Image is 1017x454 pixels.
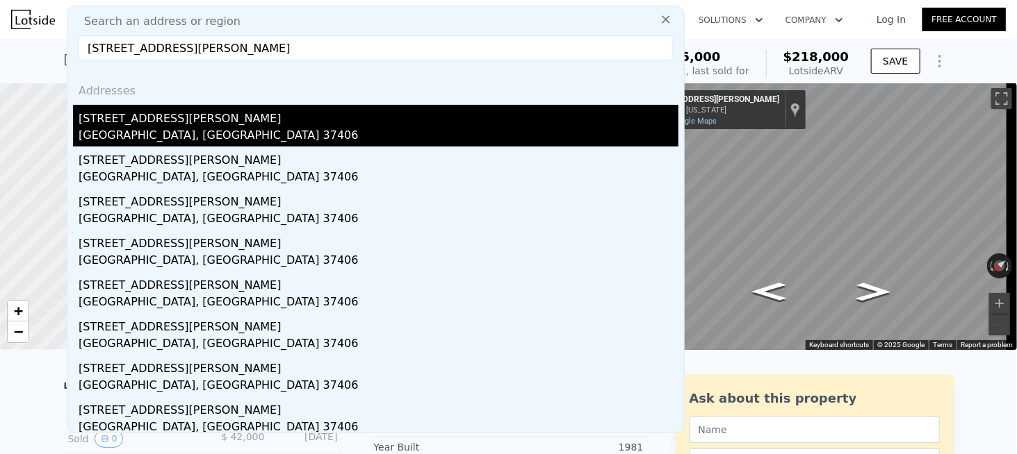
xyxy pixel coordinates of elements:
div: [GEOGRAPHIC_DATA], [GEOGRAPHIC_DATA] 37406 [79,169,678,188]
div: [GEOGRAPHIC_DATA], [GEOGRAPHIC_DATA] 37406 [79,335,678,355]
a: Zoom in [8,301,29,321]
div: Map [636,83,1017,350]
div: [GEOGRAPHIC_DATA], [GEOGRAPHIC_DATA] 37406 [79,252,678,271]
a: Report a problem [961,341,1013,348]
button: Show Options [926,47,954,75]
div: Addresses [73,72,678,105]
div: [DATE] [276,430,338,448]
button: SAVE [871,49,920,74]
a: Zoom out [8,321,29,342]
span: − [14,323,23,340]
div: [STREET_ADDRESS][PERSON_NAME] [642,94,779,106]
div: [GEOGRAPHIC_DATA], [GEOGRAPHIC_DATA] 37406 [79,127,678,146]
span: © 2025 Google [877,341,925,348]
div: [STREET_ADDRESS][PERSON_NAME] [79,146,678,169]
img: Lotside [11,10,55,29]
button: Zoom out [989,314,1010,335]
button: Rotate clockwise [1005,253,1013,278]
span: $25,000 [664,49,721,64]
a: Show location on map [790,102,800,117]
button: Company [774,8,854,33]
div: [GEOGRAPHIC_DATA], [GEOGRAPHIC_DATA] 37406 [79,210,678,230]
button: Keyboard shortcuts [809,340,869,350]
div: LISTING & SALE HISTORY [64,380,342,394]
div: [GEOGRAPHIC_DATA], [GEOGRAPHIC_DATA] 37406 [79,377,678,396]
button: Toggle fullscreen view [991,88,1012,109]
div: [STREET_ADDRESS][PERSON_NAME] [79,105,678,127]
div: [STREET_ADDRESS][PERSON_NAME] [79,188,678,210]
div: 1981 [509,440,644,454]
div: [STREET_ADDRESS][PERSON_NAME] [79,271,678,294]
div: Sold [68,430,192,448]
div: Year Built [374,440,509,454]
div: Ask about this property [690,389,940,408]
button: View historical data [95,430,124,448]
path: Go Northeast, Ward Rd [738,278,801,305]
div: Off Market, last sold for [635,64,749,78]
div: [STREET_ADDRESS][PERSON_NAME] [79,313,678,335]
span: $218,000 [783,49,849,64]
button: Reset the view [987,254,1013,278]
path: Go Southwest, Ward Rd [841,278,906,305]
span: $ 42,000 [221,431,264,442]
div: Soddy-Daisy, [US_STATE] [642,106,779,115]
a: Terms (opens in new tab) [933,341,952,348]
div: [STREET_ADDRESS][PERSON_NAME] [79,396,678,419]
span: Search an address or region [73,13,241,30]
div: [GEOGRAPHIC_DATA], [GEOGRAPHIC_DATA] 37406 [79,419,678,438]
a: Free Account [922,8,1006,31]
div: [STREET_ADDRESS][PERSON_NAME] [79,230,678,252]
input: Enter an address, city, region, neighborhood or zip code [79,35,673,60]
span: + [14,302,23,319]
div: Lotside ARV [783,64,849,78]
div: [GEOGRAPHIC_DATA], [GEOGRAPHIC_DATA] 37406 [79,294,678,313]
button: Zoom in [989,293,1010,314]
input: Name [690,417,940,443]
div: [STREET_ADDRESS][PERSON_NAME] [79,355,678,377]
div: Street View [636,83,1017,350]
button: Solutions [688,8,774,33]
div: [STREET_ADDRESS][PERSON_NAME] , [PERSON_NAME] , TN 37379 [64,50,473,69]
button: Rotate counterclockwise [987,253,995,278]
a: Log In [860,12,922,26]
